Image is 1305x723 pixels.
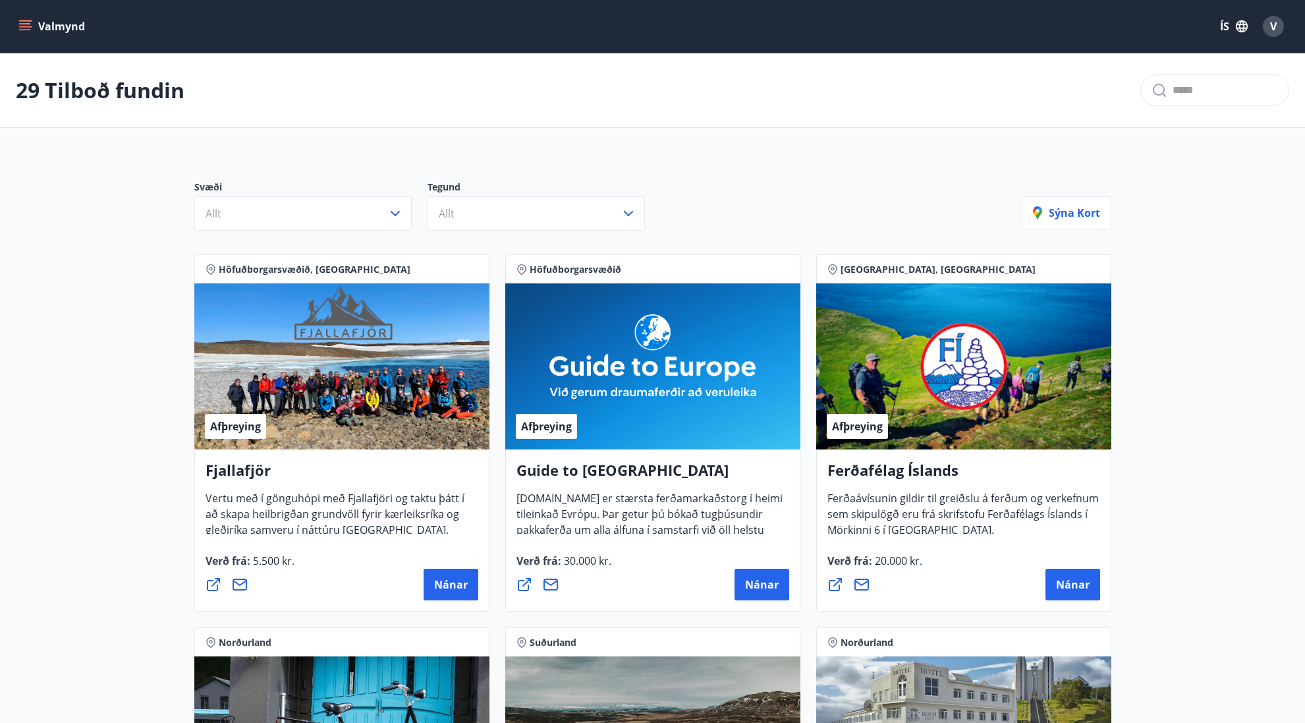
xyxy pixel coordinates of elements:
span: Ferðaávísunin gildir til greiðslu á ferðum og verkefnum sem skipulögð eru frá skrifstofu Ferðafél... [827,491,1099,548]
button: Allt [428,196,645,231]
span: Höfuðborgarsvæðið, [GEOGRAPHIC_DATA] [219,263,410,276]
button: Nánar [735,569,789,600]
p: Tegund [428,181,661,196]
h4: Fjallafjör [206,460,478,490]
span: Norðurland [841,636,893,649]
span: V [1270,19,1277,34]
span: Verð frá : [516,554,611,579]
span: Nánar [434,577,468,592]
button: menu [16,14,90,38]
button: Allt [194,196,412,231]
button: Nánar [1045,569,1100,600]
span: 30.000 kr. [561,554,611,568]
button: Sýna kort [1022,196,1111,229]
span: Vertu með í gönguhópi með Fjallafjöri og taktu þátt í að skapa heilbrigðan grundvöll fyrir kærlei... [206,491,464,548]
button: V [1258,11,1289,42]
span: Höfuðborgarsvæðið [530,263,621,276]
span: Afþreying [210,419,261,434]
span: [GEOGRAPHIC_DATA], [GEOGRAPHIC_DATA] [841,263,1036,276]
button: ÍS [1213,14,1255,38]
span: Allt [439,206,455,221]
p: Sýna kort [1033,206,1100,220]
p: Svæði [194,181,428,196]
span: Nánar [1056,577,1090,592]
span: Verð frá : [206,554,294,579]
span: Afþreying [832,419,883,434]
span: [DOMAIN_NAME] er stærsta ferðamarkaðstorg í heimi tileinkað Evrópu. Þar getur þú bókað tugþúsundi... [516,491,783,579]
span: Norðurland [219,636,271,649]
span: Verð frá : [827,554,922,579]
h4: Ferðafélag Íslands [827,460,1100,490]
span: 5.500 kr. [250,554,294,568]
span: Allt [206,206,221,221]
button: Nánar [424,569,478,600]
span: Suðurland [530,636,576,649]
p: 29 Tilboð fundin [16,76,184,105]
span: Nánar [745,577,779,592]
span: Afþreying [521,419,572,434]
span: 20.000 kr. [872,554,922,568]
h4: Guide to [GEOGRAPHIC_DATA] [516,460,789,490]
